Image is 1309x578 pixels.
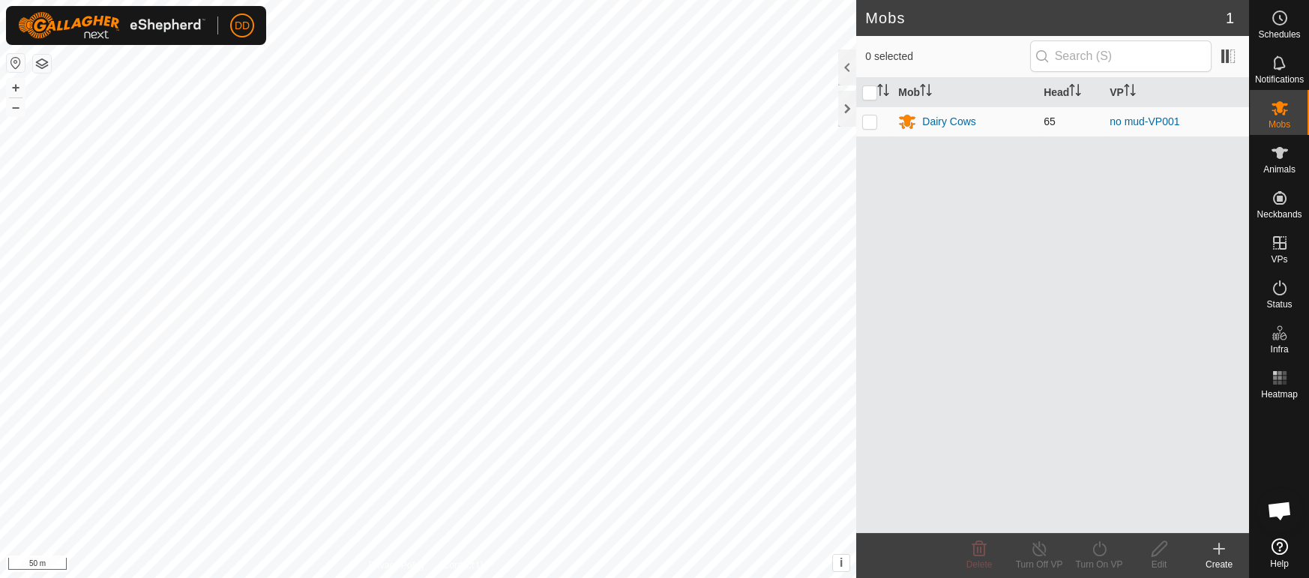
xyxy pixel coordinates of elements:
button: Map Layers [33,55,51,73]
span: Heatmap [1261,390,1298,399]
button: – [7,98,25,116]
button: i [833,555,849,571]
th: Head [1038,78,1104,107]
span: Notifications [1255,75,1304,84]
div: Create [1189,558,1249,571]
span: 1 [1226,7,1234,29]
a: Privacy Policy [369,559,425,572]
p-sorticon: Activate to sort [877,86,889,98]
p-sorticon: Activate to sort [1069,86,1081,98]
span: i [840,556,843,569]
p-sorticon: Activate to sort [1124,86,1136,98]
p-sorticon: Activate to sort [920,86,932,98]
span: Neckbands [1257,210,1302,219]
span: VPs [1271,255,1287,264]
button: + [7,79,25,97]
span: Status [1266,300,1292,309]
span: Infra [1270,345,1288,354]
span: DD [235,18,250,34]
a: Help [1250,532,1309,574]
div: Open chat [1257,488,1302,533]
img: Gallagher Logo [18,12,205,39]
span: Schedules [1258,30,1300,39]
a: no mud-VP001 [1110,115,1179,127]
span: Delete [966,559,993,570]
span: Mobs [1269,120,1290,129]
h2: Mobs [865,9,1226,27]
span: Help [1270,559,1289,568]
th: VP [1104,78,1249,107]
button: Reset Map [7,54,25,72]
span: Animals [1263,165,1296,174]
div: Turn On VP [1069,558,1129,571]
div: Dairy Cows [922,114,976,130]
a: Contact Us [443,559,487,572]
th: Mob [892,78,1038,107]
input: Search (S) [1030,40,1212,72]
span: 65 [1044,115,1056,127]
span: 0 selected [865,49,1029,64]
div: Edit [1129,558,1189,571]
div: Turn Off VP [1009,558,1069,571]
